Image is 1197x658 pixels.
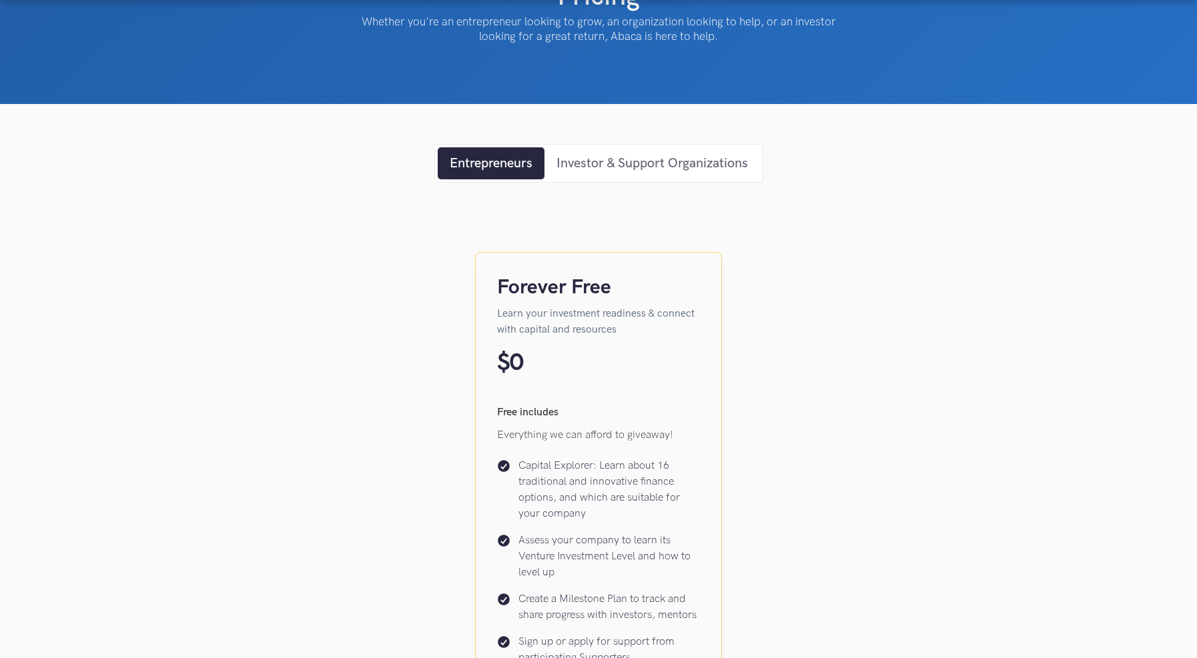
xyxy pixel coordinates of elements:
p: Create a Milestone Plan to track and share progress with investors, mentors [518,591,700,623]
img: Check icon [497,534,510,547]
strong: Free includes [497,406,558,419]
p: 0 [510,349,523,378]
div: Entrepreneurs [450,153,532,173]
p: Learn your investment readiness & connect with capital and resources [497,306,700,338]
p: Whether you're an entrepreneur looking to grow, an organization looking to help, or an investor l... [352,15,845,44]
img: Check icon [497,635,510,649]
p: $ [497,349,510,378]
h4: Forever Free [497,274,700,301]
div: Investor & Support Organizations [556,153,748,173]
p: Assess your company to learn its Venture Investment Level and how to level up [518,533,700,581]
p: Everything we can afford to giveaway! [497,427,700,443]
p: Capital Explorer: Learn about 16 traditional and innovative finance options, and which are suitab... [518,458,700,522]
img: Check icon [497,593,510,606]
img: Check icon [497,459,510,473]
